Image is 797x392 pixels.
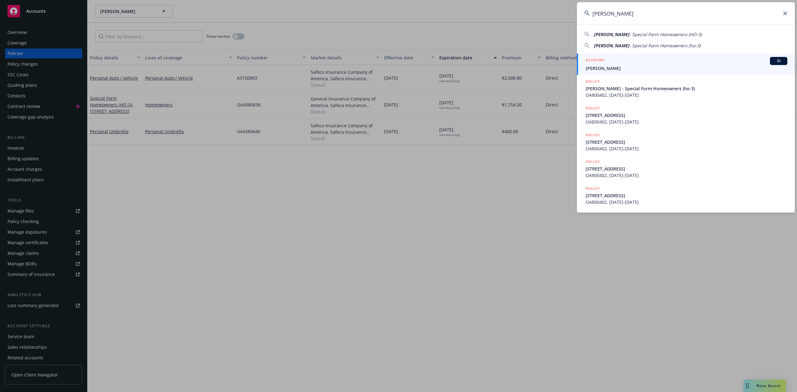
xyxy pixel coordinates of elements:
[577,102,795,128] a: POLICY[STREET_ADDRESS]OA800402, [DATE]-[DATE]
[629,31,702,37] span: - Special Form Homeowners (HO-3)
[577,128,795,155] a: POLICY[STREET_ADDRESS]OA800402, [DATE]-[DATE]
[586,166,787,172] span: [STREET_ADDRESS]
[586,139,787,145] span: [STREET_ADDRESS]
[586,159,600,165] h5: POLICY
[772,58,785,64] span: BI
[586,57,605,64] h5: ACCOUNT
[629,43,700,49] span: - Special Form Homeowners (ho-3)
[586,185,600,192] h5: POLICY
[594,31,629,37] span: [PERSON_NAME]
[586,112,787,119] span: [STREET_ADDRESS]
[586,199,787,205] span: OA800402, [DATE]-[DATE]
[577,182,795,209] a: POLICY[STREET_ADDRESS]OA800402, [DATE]-[DATE]
[577,155,795,182] a: POLICY[STREET_ADDRESS]OA800402, [DATE]-[DATE]
[586,92,787,98] span: OA800402, [DATE]-[DATE]
[586,172,787,179] span: OA800402, [DATE]-[DATE]
[586,132,600,138] h5: POLICY
[577,75,795,102] a: POLICY[PERSON_NAME] - Special Form Homeowners (ho-3)OA800402, [DATE]-[DATE]
[586,145,787,152] span: OA800402, [DATE]-[DATE]
[586,65,787,72] span: [PERSON_NAME]
[594,43,629,49] span: [PERSON_NAME]
[577,54,795,75] a: ACCOUNTBI[PERSON_NAME]
[586,85,787,92] span: [PERSON_NAME] - Special Form Homeowners (ho-3)
[586,192,787,199] span: [STREET_ADDRESS]
[577,2,795,25] input: Search...
[586,105,600,111] h5: POLICY
[586,119,787,125] span: OA800402, [DATE]-[DATE]
[586,78,600,85] h5: POLICY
